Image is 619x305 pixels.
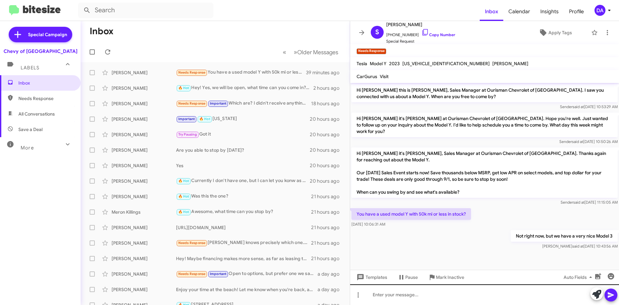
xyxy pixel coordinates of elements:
div: Chevy of [GEOGRAPHIC_DATA] [4,48,77,55]
span: 2023 [389,61,400,66]
a: Profile [564,2,589,21]
span: [US_VEHICLE_IDENTIFICATION_NUMBER] [402,61,490,66]
span: 🔥 Hot [178,86,189,90]
p: Not right now, but we have a very nice Model 3 [511,230,618,242]
div: Enjoy your time at the beach! Let me know when you're back, and we can schedule a visit to explor... [176,286,318,293]
span: Needs Response [178,241,206,245]
span: Calendar [503,2,535,21]
p: Hi [PERSON_NAME] this is [PERSON_NAME], Sales Manager at Ourisman Chevrolet of [GEOGRAPHIC_DATA].... [351,84,618,102]
span: Needs Response [178,70,206,75]
button: Apply Tags [522,27,588,38]
h1: Inbox [90,26,113,36]
div: [PERSON_NAME] [112,69,176,76]
span: Needs Response [178,101,206,106]
span: [PERSON_NAME] [386,21,455,28]
span: Inbox [18,80,73,86]
span: Important [210,272,227,276]
div: [PERSON_NAME] [112,116,176,122]
span: Templates [355,271,387,283]
div: [URL][DOMAIN_NAME] [176,224,311,231]
div: Awesome, what time can you stop by? [176,208,311,216]
div: [PERSON_NAME] [112,178,176,184]
div: 39 minutes ago [306,69,345,76]
span: 🔥 Hot [178,194,189,198]
div: Open to options, but prefer one we saw with the black grill, moving console/power mirrors are a m... [176,270,318,278]
div: a day ago [318,286,345,293]
span: [PHONE_NUMBER] [386,28,455,38]
div: Which are? I didn't receive anything! In fact, you've been texting with my wife about the same th... [176,100,311,107]
span: Labels [21,65,39,71]
a: Insights [535,2,564,21]
div: [US_STATE] [176,115,310,123]
div: [PERSON_NAME] [112,147,176,153]
button: Mark Inactive [423,271,469,283]
div: Hey! Yes, we will be open, what time can you come in? Yes our online price is $85,720 ($8,250) OFF [176,84,313,92]
span: More [21,145,34,151]
div: 21 hours ago [311,255,345,262]
button: Next [290,46,342,59]
div: Got it [176,131,310,138]
div: [PERSON_NAME] [112,85,176,91]
span: [PERSON_NAME] [492,61,528,66]
div: Meron Killings [112,209,176,215]
div: Currently I don't have one, but I can let you konw as soon as we get one [176,177,310,185]
div: Was this the one? [176,193,311,200]
nav: Page navigation example [279,46,342,59]
button: Pause [392,271,423,283]
span: Visit [380,74,388,79]
div: [PERSON_NAME] [112,255,176,262]
span: 🔥 Hot [178,179,189,183]
div: 18 hours ago [311,100,345,107]
span: Pause [405,271,418,283]
div: You have a used model Y with 50k mi or less in stock? [176,69,306,76]
span: 🔥 Hot [178,210,189,214]
div: 21 hours ago [311,193,345,200]
button: Templates [350,271,392,283]
button: Previous [279,46,290,59]
div: [PERSON_NAME] knows precisely which one. But it's a 2025 white premier. [176,239,311,247]
div: [PERSON_NAME] [112,100,176,107]
span: Important [178,117,195,121]
span: said at [573,104,584,109]
div: [PERSON_NAME] [112,162,176,169]
span: Sender [DATE] 10:53:29 AM [560,104,618,109]
span: Special Request [386,38,455,45]
div: Yes [176,162,310,169]
span: 🔥 Hot [199,117,210,121]
span: Try Pausing [178,132,197,137]
span: [PERSON_NAME] [DATE] 10:43:56 AM [542,244,618,249]
span: Needs Response [18,95,73,102]
div: [PERSON_NAME] [112,224,176,231]
a: Special Campaign [9,27,72,42]
a: Inbox [480,2,503,21]
span: « [283,48,286,56]
div: Are you able to stop by [DATE]? [176,147,310,153]
div: 20 hours ago [310,116,345,122]
span: Sender [DATE] 10:50:26 AM [559,139,618,144]
div: DA [594,5,605,16]
div: [PERSON_NAME] [112,131,176,138]
div: [PERSON_NAME] [112,271,176,277]
div: 20 hours ago [310,147,345,153]
p: Hi [PERSON_NAME] it's [PERSON_NAME], Sales Manager at Ourisman Chevrolet of [GEOGRAPHIC_DATA]. Th... [351,147,618,198]
span: Special Campaign [28,31,67,38]
span: All Conversations [18,111,55,117]
span: Tesla [357,61,367,66]
span: [DATE] 10:06:31 AM [351,222,385,227]
p: You have a used model Y with 50k mi or less in stock? [351,208,471,220]
button: DA [589,5,612,16]
span: Older Messages [297,49,338,56]
div: [PERSON_NAME] [112,193,176,200]
input: Search [78,3,213,18]
div: 21 hours ago [311,240,345,246]
span: said at [573,200,585,205]
span: CarGurus [357,74,377,79]
span: » [294,48,297,56]
div: [PERSON_NAME] [112,286,176,293]
div: 2 hours ago [313,85,345,91]
span: Apply Tags [548,27,572,38]
span: Important [210,101,227,106]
